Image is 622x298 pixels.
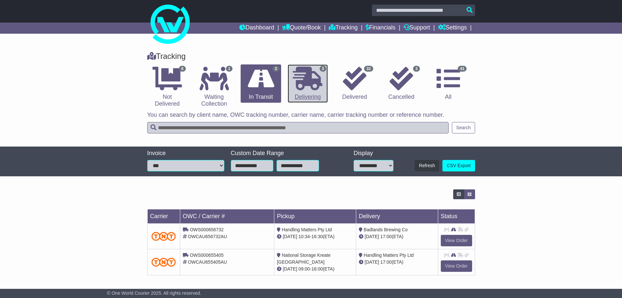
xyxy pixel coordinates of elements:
[277,253,330,265] span: National Storage Kreate [GEOGRAPHIC_DATA]
[152,232,176,241] img: TNT_Domestic.png
[366,23,395,34] a: Financials
[320,66,327,72] span: 3
[194,64,234,110] a: 1 Waiting Collection
[364,253,414,258] span: Handling Matters Pty Ltd
[359,233,435,240] div: (ETA)
[274,209,356,224] td: Pickup
[282,227,332,232] span: Handling Matters Pty Ltd
[428,64,468,103] a: 41 All
[298,266,310,272] span: 09:00
[190,227,224,232] span: OWS000656732
[442,160,475,171] a: CSV Export
[226,66,233,72] span: 1
[288,64,328,103] a: 3 Delivering
[188,234,227,239] span: OWCAU656732AU
[452,122,475,133] button: Search
[241,64,281,103] a: 2 In Transit
[277,266,353,272] div: - (ETA)
[298,234,310,239] span: 10:34
[311,266,323,272] span: 16:00
[380,234,392,239] span: 17:00
[190,253,224,258] span: OWS000655405
[147,209,180,224] td: Carrier
[239,23,274,34] a: Dashboard
[359,259,435,266] div: (ETA)
[438,209,475,224] td: Status
[273,66,279,72] span: 2
[458,66,467,72] span: 41
[147,64,187,110] a: 6 Not Delivered
[282,23,321,34] a: Quote/Book
[277,233,353,240] div: - (ETA)
[441,235,472,246] a: View Order
[283,234,297,239] span: [DATE]
[329,23,358,34] a: Tracking
[380,259,392,265] span: 17:00
[180,209,274,224] td: OWC / Carrier #
[147,150,224,157] div: Invoice
[152,258,176,267] img: TNT_Domestic.png
[356,209,438,224] td: Delivery
[441,260,472,272] a: View Order
[413,66,420,72] span: 3
[283,266,297,272] span: [DATE]
[179,66,186,72] span: 6
[354,150,393,157] div: Display
[188,259,227,265] span: OWCAU655405AU
[381,64,422,103] a: 3 Cancelled
[365,259,379,265] span: [DATE]
[147,112,475,119] p: You can search by client name, OWC tracking number, carrier name, carrier tracking number or refe...
[107,290,201,296] span: © One World Courier 2025. All rights reserved.
[364,227,408,232] span: Badlands Brewing Co
[231,150,336,157] div: Custom Date Range
[144,52,478,61] div: Tracking
[311,234,323,239] span: 16:30
[404,23,430,34] a: Support
[438,23,467,34] a: Settings
[365,234,379,239] span: [DATE]
[364,66,373,72] span: 32
[415,160,439,171] button: Refresh
[334,64,375,103] a: 32 Delivered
